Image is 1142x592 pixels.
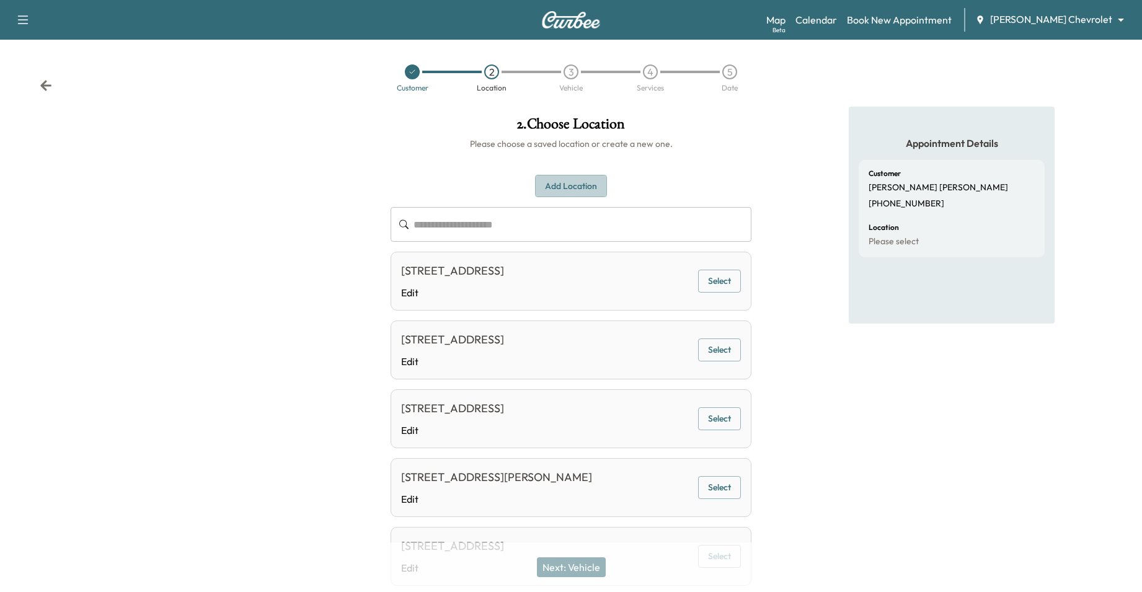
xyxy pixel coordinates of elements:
[401,331,504,348] div: [STREET_ADDRESS]
[722,64,737,79] div: 5
[698,476,741,499] button: Select
[541,11,601,29] img: Curbee Logo
[401,492,592,506] a: Edit
[484,64,499,79] div: 2
[722,84,738,92] div: Date
[869,236,919,247] p: Please select
[401,262,504,280] div: [STREET_ADDRESS]
[401,537,504,555] div: [STREET_ADDRESS]
[40,79,52,92] div: Back
[401,423,504,438] a: Edit
[401,469,592,486] div: [STREET_ADDRESS][PERSON_NAME]
[637,84,664,92] div: Services
[401,400,504,417] div: [STREET_ADDRESS]
[698,338,741,361] button: Select
[391,117,751,138] h1: 2 . Choose Location
[869,170,901,177] h6: Customer
[698,407,741,430] button: Select
[564,64,578,79] div: 3
[698,270,741,293] button: Select
[772,25,786,35] div: Beta
[859,136,1045,150] h5: Appointment Details
[990,12,1112,27] span: [PERSON_NAME] Chevrolet
[869,198,944,210] p: [PHONE_NUMBER]
[391,138,751,150] h6: Please choose a saved location or create a new one.
[401,354,504,369] a: Edit
[535,175,607,198] button: Add Location
[643,64,658,79] div: 4
[795,12,837,27] a: Calendar
[401,285,504,300] a: Edit
[559,84,583,92] div: Vehicle
[397,84,428,92] div: Customer
[766,12,786,27] a: MapBeta
[847,12,952,27] a: Book New Appointment
[869,224,899,231] h6: Location
[477,84,507,92] div: Location
[869,182,1008,193] p: [PERSON_NAME] [PERSON_NAME]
